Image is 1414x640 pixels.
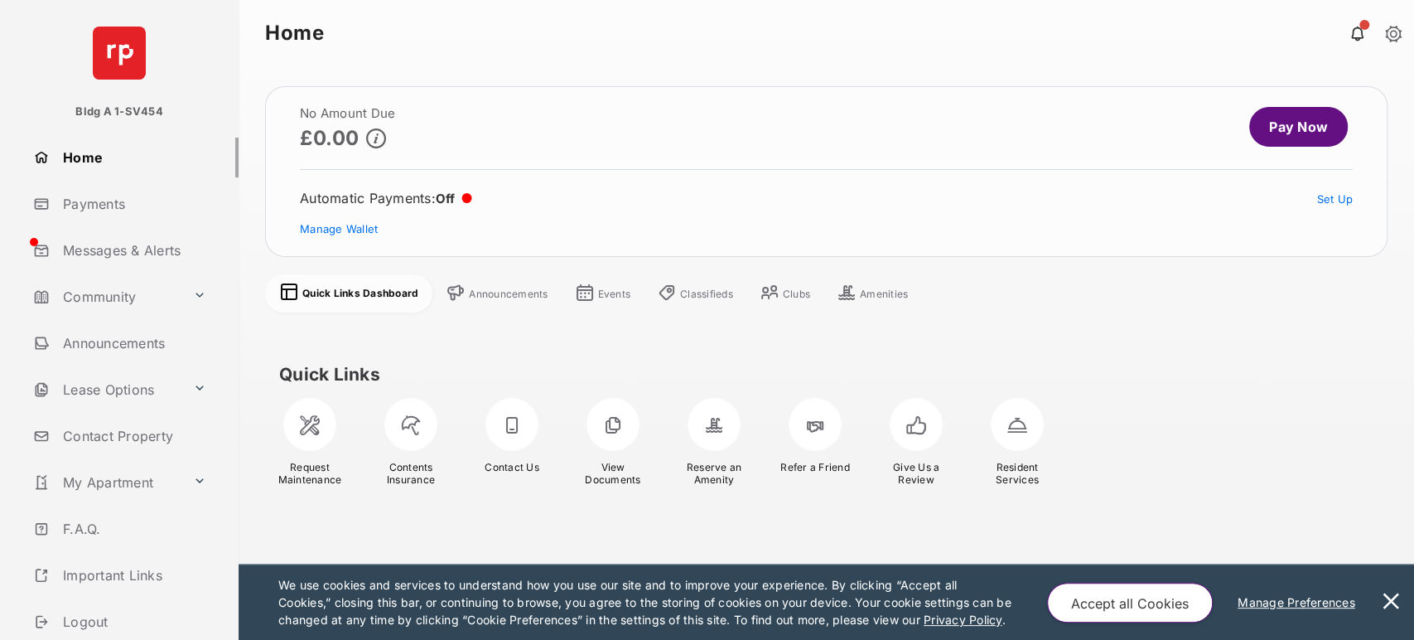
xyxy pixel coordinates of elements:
[300,127,360,149] p: £0.00
[598,288,631,301] div: Events
[977,461,1058,486] div: Resident Services
[370,461,451,486] div: Contents Insurance
[1238,595,1362,609] u: Manage Preferences
[970,391,1064,492] a: Resident Services
[775,461,856,473] div: Refer a Friend
[876,461,957,486] div: Give Us a Review
[300,107,395,120] h2: No Amount Due
[364,391,458,492] a: Contents Insurance
[1047,583,1213,623] button: Accept all Cookies
[263,391,357,492] a: Request Maintenance
[837,283,908,306] a: Amenities
[924,613,1001,627] u: Privacy Policy
[680,288,733,301] div: Classifieds
[27,138,239,177] a: Home
[783,288,810,301] div: Clubs
[869,391,963,492] a: Give Us a Review
[667,391,761,492] a: Reserve an Amenity
[302,287,418,300] div: Quick Links Dashboard
[572,461,654,486] div: View Documents
[471,461,553,473] div: Contact Us
[27,509,239,549] a: F.A.Q.
[465,391,559,480] a: Contact Us
[768,391,862,480] a: Refer a Friend
[27,184,239,224] a: Payments
[657,283,733,306] a: Classifieds
[27,277,186,317] a: Community
[27,416,239,456] a: Contact Property
[265,23,324,43] strong: Home
[27,230,239,270] a: Messages & Alerts
[93,27,146,80] img: svg+xml;base64,PHN2ZyB4bWxucz0iaHR0cDovL3d3dy53My5vcmcvMjAwMC9zdmciIHdpZHRoPSI2NCIgaGVpZ2h0PSI2NC...
[566,391,660,492] a: View Documents
[269,461,350,486] div: Request Maintenance
[279,364,380,385] strong: Quick Links
[279,282,418,305] a: Quick Links Dashboard
[673,461,755,486] div: Reserve an Amenity
[469,288,548,301] div: Announcements
[575,283,631,306] a: Events
[278,576,1012,628] p: We use cookies and services to understand how you use our site and to improve your experience. By...
[27,555,213,595] a: Important Links
[27,323,239,363] a: Announcements
[27,463,186,502] a: My Apartment
[436,191,456,206] span: Off
[760,283,810,306] a: Clubs
[446,283,548,306] a: Announcements
[27,370,186,410] a: Lease Options
[860,288,908,301] div: Amenities
[1317,192,1354,206] a: Set Up
[75,104,162,120] p: Bldg A 1-SV454
[300,222,378,235] a: Manage Wallet
[300,190,472,206] div: Automatic Payments :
